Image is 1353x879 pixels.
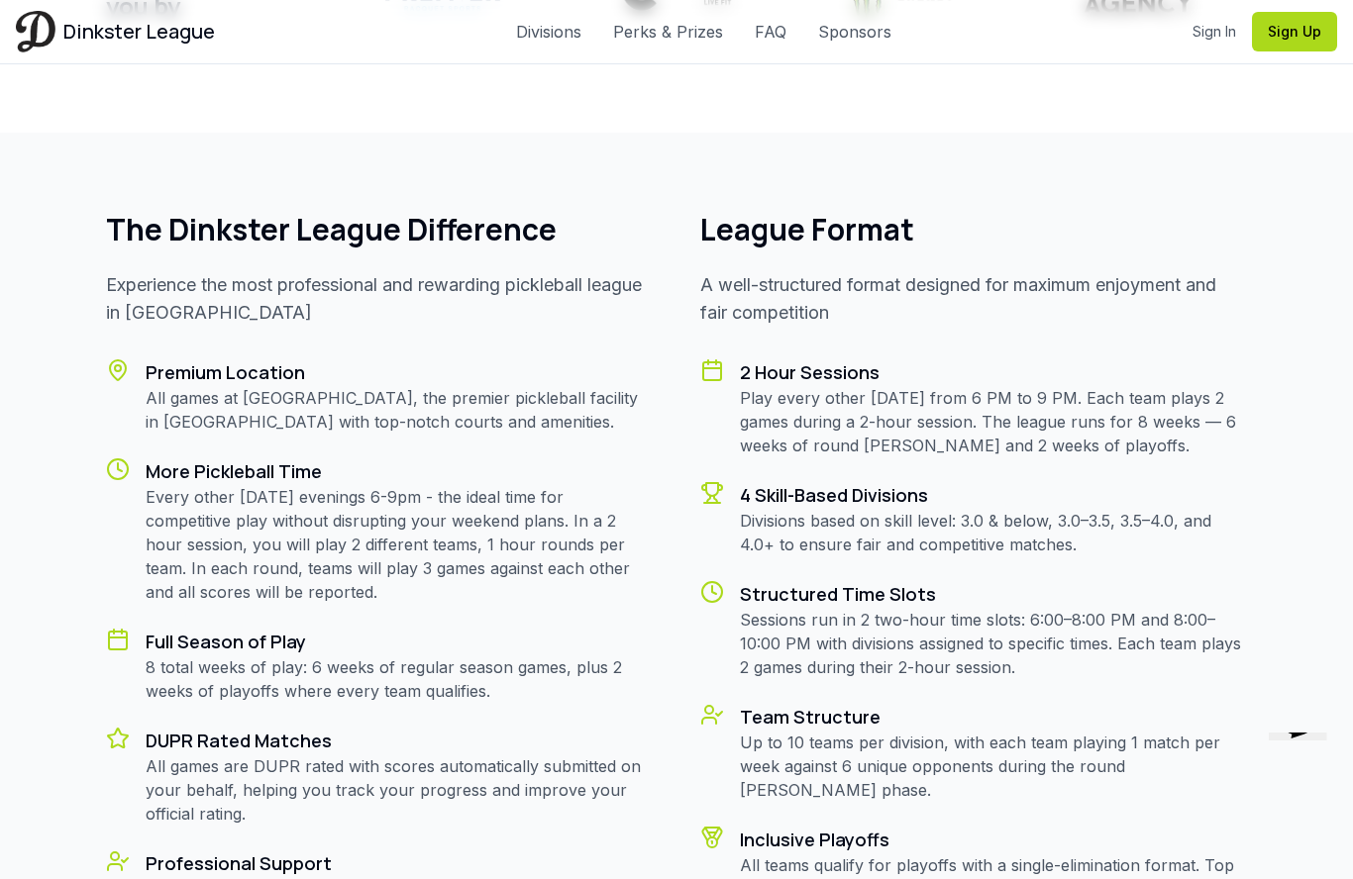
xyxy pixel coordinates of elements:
h3: Team Structure [740,703,1247,731]
h3: DUPR Rated Matches [146,727,653,754]
a: FAQ [755,20,786,44]
a: Sign In [1193,22,1236,42]
h2: The Dinkster League Difference [106,212,653,247]
h3: 2 Hour Sessions [740,358,1247,386]
span: Dinkster League [63,18,215,46]
p: Divisions based on skill level: 3.0 & below, 3.0–3.5, 3.5–4.0, and 4.0+ to ensure fair and compet... [740,509,1247,556]
h2: League Format [700,212,1247,247]
a: Sponsors [818,20,891,44]
p: All games at [GEOGRAPHIC_DATA], the premier pickleball facility in [GEOGRAPHIC_DATA] with top-not... [146,386,653,434]
h3: Structured Time Slots [740,580,1247,608]
p: A well-structured format designed for maximum enjoyment and fair competition [700,271,1247,327]
p: Up to 10 teams per division, with each team playing 1 match per week against 6 unique opponents d... [740,731,1247,802]
p: Play every other [DATE] from 6 PM to 9 PM. Each team plays 2 games during a 2-hour session. The l... [740,386,1247,457]
p: Experience the most professional and rewarding pickleball league in [GEOGRAPHIC_DATA] [106,271,653,327]
iframe: chat widget [1261,732,1349,817]
h3: Inclusive Playoffs [740,826,1247,853]
h3: More Pickleball Time [146,457,653,485]
a: Divisions [516,20,581,44]
h3: Premium Location [146,358,653,386]
button: Sign Up [1252,12,1337,51]
p: Sessions run in 2 two-hour time slots: 6:00–8:00 PM and 8:00–10:00 PM with divisions assigned to ... [740,608,1247,679]
p: Every other [DATE] evenings 6-9pm - the ideal time for competitive play without disrupting your w... [146,485,653,604]
h3: Professional Support [146,849,653,877]
a: Perks & Prizes [613,20,723,44]
h3: 4 Skill-Based Divisions [740,481,1247,509]
a: Dinkster League [16,11,215,51]
h3: Full Season of Play [146,628,653,655]
p: 8 total weeks of play: 6 weeks of regular season games, plus 2 weeks of playoffs where every team... [146,655,653,703]
p: All games are DUPR rated with scores automatically submitted on your behalf, helping you track yo... [146,754,653,826]
img: Dinkster [16,11,55,51]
